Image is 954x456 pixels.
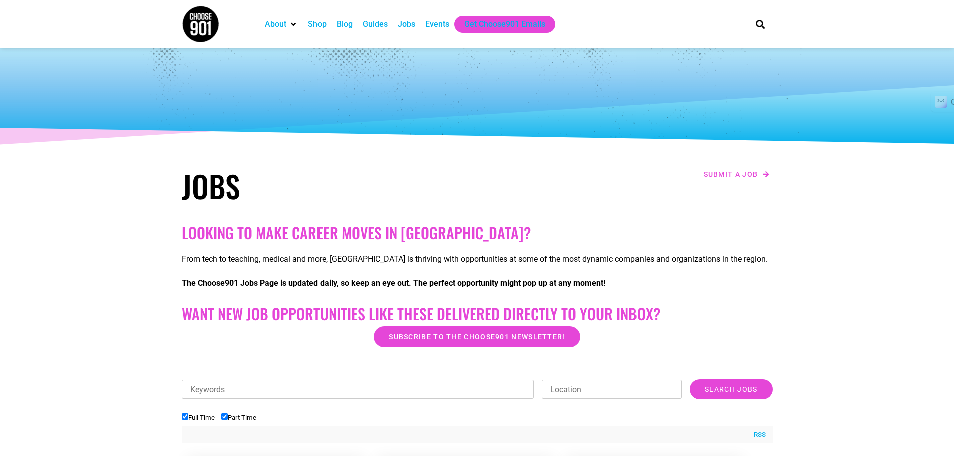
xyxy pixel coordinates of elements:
[704,171,758,178] span: Submit a job
[389,333,565,340] span: Subscribe to the Choose901 newsletter!
[182,278,605,288] strong: The Choose901 Jobs Page is updated daily, so keep an eye out. The perfect opportunity might pop u...
[464,18,545,30] a: Get Choose901 Emails
[542,380,682,399] input: Location
[221,413,228,420] input: Part Time
[260,16,303,33] div: About
[182,413,188,420] input: Full Time
[221,414,256,421] label: Part Time
[182,305,773,323] h2: Want New Job Opportunities like these Delivered Directly to your Inbox?
[398,18,415,30] a: Jobs
[337,18,353,30] a: Blog
[182,414,215,421] label: Full Time
[182,168,472,204] h1: Jobs
[749,430,766,440] a: RSS
[308,18,327,30] a: Shop
[182,224,773,242] h2: Looking to make career moves in [GEOGRAPHIC_DATA]?
[701,168,773,181] a: Submit a job
[265,18,286,30] a: About
[425,18,449,30] a: Events
[374,326,580,347] a: Subscribe to the Choose901 newsletter!
[260,16,739,33] nav: Main nav
[690,379,772,399] input: Search Jobs
[182,380,534,399] input: Keywords
[752,16,768,32] div: Search
[363,18,388,30] a: Guides
[182,253,773,265] p: From tech to teaching, medical and more, [GEOGRAPHIC_DATA] is thriving with opportunities at some...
